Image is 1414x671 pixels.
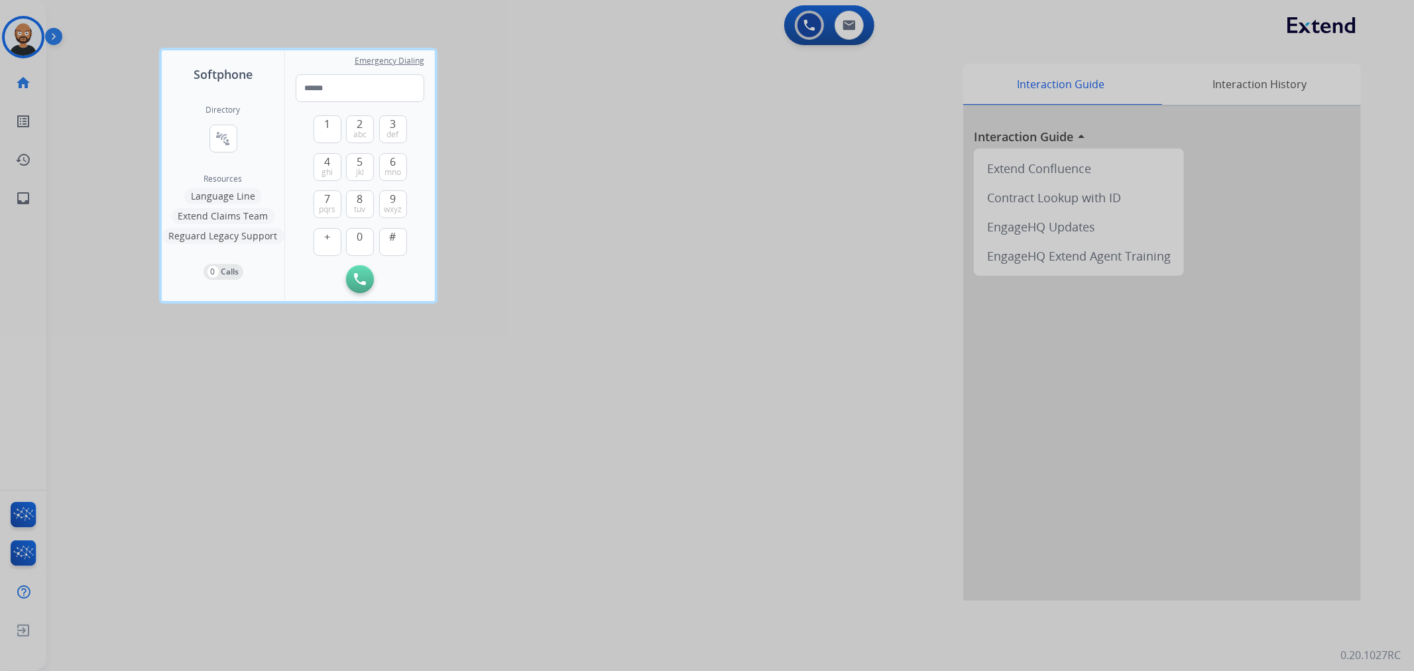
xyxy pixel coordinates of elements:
button: 0Calls [204,264,243,280]
span: mno [384,167,401,178]
button: Language Line [184,188,262,204]
span: 3 [390,116,396,132]
span: 0 [357,229,363,245]
button: 3def [379,115,407,143]
span: 9 [390,191,396,207]
span: tuv [355,204,366,215]
span: # [390,229,396,245]
button: Reguard Legacy Support [162,228,284,244]
span: pqrs [319,204,335,215]
span: def [387,129,399,140]
span: jkl [356,167,364,178]
p: 0 [207,266,219,278]
button: 6mno [379,153,407,181]
button: # [379,228,407,256]
span: Resources [204,174,243,184]
span: wxyz [384,204,402,215]
img: call-button [354,273,366,285]
span: 6 [390,154,396,170]
span: + [324,229,330,245]
button: 1 [314,115,341,143]
button: 0 [346,228,374,256]
span: ghi [322,167,333,178]
span: 1 [324,116,330,132]
h2: Directory [206,105,241,115]
button: 7pqrs [314,190,341,218]
button: 5jkl [346,153,374,181]
span: abc [353,129,367,140]
span: Emergency Dialing [355,56,424,66]
span: 7 [324,191,330,207]
p: Calls [221,266,239,278]
span: 4 [324,154,330,170]
p: 0.20.1027RC [1340,647,1401,663]
button: 8tuv [346,190,374,218]
span: 5 [357,154,363,170]
span: 8 [357,191,363,207]
button: Extend Claims Team [172,208,275,224]
button: 2abc [346,115,374,143]
span: Softphone [194,65,253,84]
button: + [314,228,341,256]
button: 4ghi [314,153,341,181]
span: 2 [357,116,363,132]
mat-icon: connect_without_contact [215,131,231,147]
button: 9wxyz [379,190,407,218]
